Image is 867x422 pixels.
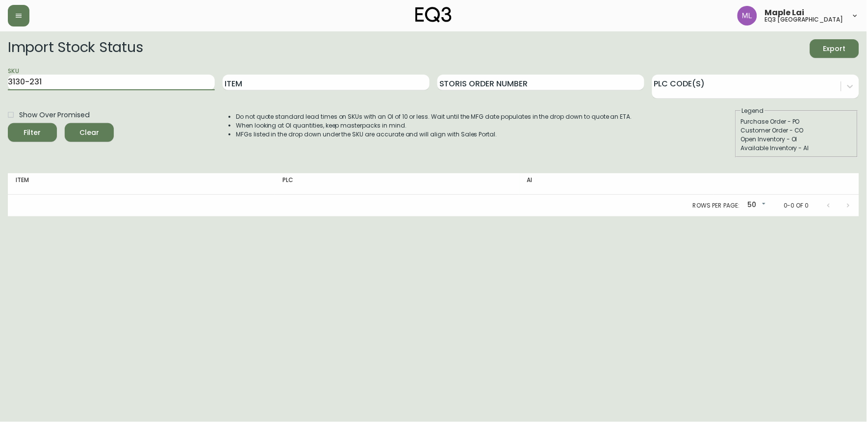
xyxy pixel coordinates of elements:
[693,201,739,210] p: Rows per page:
[741,144,853,153] div: Available Inventory - AI
[519,173,714,195] th: AI
[738,6,757,26] img: 61e28cffcf8cc9f4e300d877dd684943
[236,112,632,121] li: Do not quote standard lead times on SKUs with an OI of 10 or less. Wait until the MFG date popula...
[65,123,114,142] button: Clear
[818,43,851,55] span: Export
[19,110,89,120] span: Show Over Promised
[741,135,853,144] div: Open Inventory - OI
[236,121,632,130] li: When looking at OI quantities, keep masterpacks in mind.
[741,117,853,126] div: Purchase Order - PO
[741,106,765,115] legend: Legend
[24,127,41,139] div: Filter
[784,201,809,210] p: 0-0 of 0
[415,7,452,23] img: logo
[73,127,106,139] span: Clear
[8,123,57,142] button: Filter
[810,39,859,58] button: Export
[765,9,805,17] span: Maple Lai
[741,126,853,135] div: Customer Order - CO
[8,39,143,58] h2: Import Stock Status
[743,197,768,213] div: 50
[765,17,843,23] h5: eq3 [GEOGRAPHIC_DATA]
[236,130,632,139] li: MFGs listed in the drop down under the SKU are accurate and will align with Sales Portal.
[275,173,519,195] th: PLC
[8,173,275,195] th: Item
